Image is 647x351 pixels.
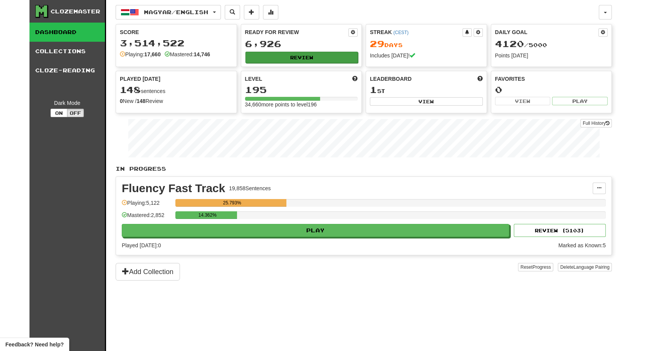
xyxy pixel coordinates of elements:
div: 3,514,522 [120,38,233,48]
div: Points [DATE] [495,52,608,59]
div: Playing: 5,122 [122,199,172,212]
div: 195 [245,85,358,95]
button: Add sentence to collection [244,5,259,20]
p: In Progress [116,165,612,173]
div: Dark Mode [35,99,99,107]
div: 19,858 Sentences [229,184,271,192]
span: This week in points, UTC [477,75,483,83]
strong: 17,660 [144,51,161,57]
button: ResetProgress [518,263,553,271]
button: On [51,109,67,117]
button: More stats [263,5,278,20]
button: Play [552,97,608,105]
button: Review (5103) [514,224,606,237]
span: Language Pairing [573,264,609,270]
div: st [370,85,483,95]
div: Clozemaster [51,8,100,15]
span: Magyar / English [144,9,208,15]
span: 29 [370,38,384,49]
a: Cloze-Reading [29,61,105,80]
div: Daily Goal [495,28,599,37]
span: 148 [120,84,141,95]
div: Day s [370,39,483,49]
div: Score [120,28,233,36]
button: Review [245,52,358,63]
div: 14.362% [178,211,237,219]
button: View [495,97,551,105]
span: 4120 [495,38,524,49]
div: Playing: [120,51,161,58]
div: Fluency Fast Track [122,183,225,194]
span: / 5000 [495,42,547,48]
a: Dashboard [29,23,105,42]
strong: 14,746 [194,51,210,57]
span: Played [DATE]: 0 [122,242,161,248]
div: sentences [120,85,233,95]
span: 1 [370,84,377,95]
div: 34,660 more points to level 196 [245,101,358,108]
div: Mastered: 2,852 [122,211,172,224]
span: Open feedback widget [5,341,64,348]
span: Leaderboard [370,75,412,83]
span: Progress [533,264,551,270]
div: Marked as Known: 5 [558,242,606,249]
div: 25.793% [178,199,286,207]
button: DeleteLanguage Pairing [558,263,612,271]
span: Played [DATE] [120,75,160,83]
a: Full History [580,119,612,127]
button: View [370,97,483,106]
div: Ready for Review [245,28,349,36]
span: Level [245,75,262,83]
div: New / Review [120,97,233,105]
div: Streak [370,28,462,36]
button: Add Collection [116,263,180,281]
button: Off [67,109,84,117]
div: 0 [495,85,608,95]
strong: 0 [120,98,123,104]
button: Play [122,224,509,237]
div: 6,926 [245,39,358,49]
a: Collections [29,42,105,61]
div: Includes [DATE]! [370,52,483,59]
div: Favorites [495,75,608,83]
span: Score more points to level up [352,75,358,83]
button: Search sentences [225,5,240,20]
button: Magyar/English [116,5,221,20]
div: Mastered: [165,51,210,58]
a: (CEST) [393,30,408,35]
strong: 148 [137,98,145,104]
